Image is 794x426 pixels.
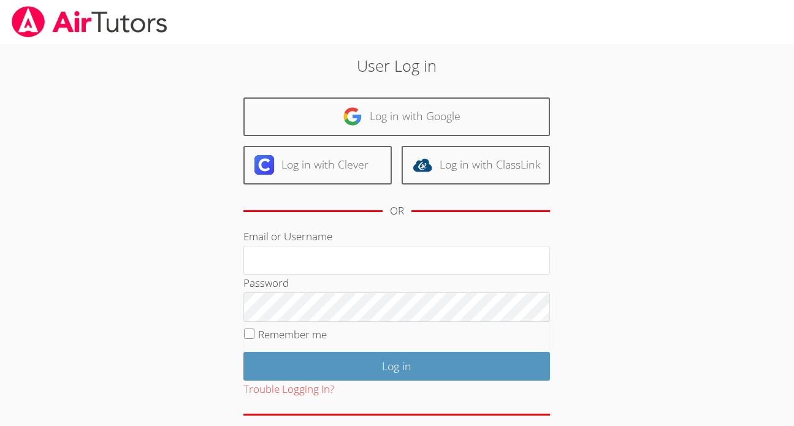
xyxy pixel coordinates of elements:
img: clever-logo-6eab21bc6e7a338710f1a6ff85c0baf02591cd810cc4098c63d3a4b26e2feb20.svg [254,155,274,175]
div: OR [390,202,404,220]
img: airtutors_banner-c4298cdbf04f3fff15de1276eac7730deb9818008684d7c2e4769d2f7ddbe033.png [10,6,169,37]
button: Trouble Logging In? [243,381,334,398]
a: Log in with Clever [243,146,392,184]
input: Log in [243,352,550,381]
a: Log in with Google [243,97,550,136]
label: Remember me [258,327,327,341]
img: classlink-logo-d6bb404cc1216ec64c9a2012d9dc4662098be43eaf13dc465df04b49fa7ab582.svg [413,155,432,175]
img: google-logo-50288ca7cdecda66e5e0955fdab243c47b7ad437acaf1139b6f446037453330a.svg [343,107,362,126]
label: Email or Username [243,229,332,243]
h2: User Log in [183,54,611,77]
label: Password [243,276,289,290]
a: Log in with ClassLink [402,146,550,184]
